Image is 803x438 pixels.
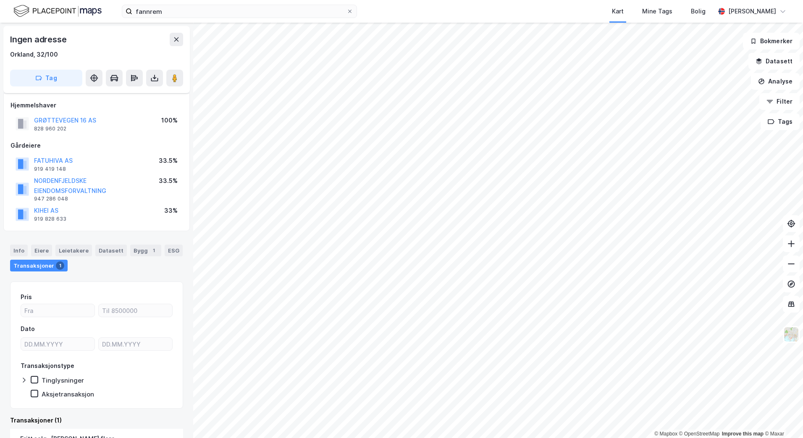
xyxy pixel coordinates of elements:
[159,156,178,166] div: 33.5%
[42,376,84,384] div: Tinglysninger
[13,4,102,18] img: logo.f888ab2527a4732fd821a326f86c7f29.svg
[55,245,92,256] div: Leietakere
[10,260,68,271] div: Transaksjoner
[95,245,127,256] div: Datasett
[164,206,178,216] div: 33%
[10,100,183,110] div: Hjemmelshaver
[161,115,178,125] div: 100%
[130,245,161,256] div: Bygg
[21,361,74,371] div: Transaksjonstype
[21,338,94,350] input: DD.MM.YYYY
[159,176,178,186] div: 33.5%
[783,326,799,342] img: Z
[722,431,764,437] a: Improve this map
[56,261,64,270] div: 1
[99,304,172,317] input: Til 8500000
[10,50,58,60] div: Orkland, 32/100
[10,415,183,425] div: Transaksjoner (1)
[150,246,158,255] div: 1
[612,6,624,16] div: Kart
[10,33,68,46] div: Ingen adresse
[748,53,800,70] button: Datasett
[691,6,706,16] div: Bolig
[34,125,66,132] div: 828 960 202
[761,398,803,438] iframe: Chat Widget
[165,245,183,256] div: ESG
[761,113,800,130] button: Tags
[34,216,66,222] div: 919 828 633
[42,390,94,398] div: Aksjetransaksjon
[642,6,672,16] div: Mine Tags
[10,141,183,151] div: Gårdeiere
[679,431,720,437] a: OpenStreetMap
[34,196,68,202] div: 947 286 048
[10,245,28,256] div: Info
[654,431,677,437] a: Mapbox
[761,398,803,438] div: Kontrollprogram for chat
[743,33,800,50] button: Bokmerker
[34,166,66,172] div: 919 419 148
[751,73,800,90] button: Analyse
[21,304,94,317] input: Fra
[21,292,32,302] div: Pris
[31,245,52,256] div: Eiere
[10,70,82,86] button: Tag
[99,338,172,350] input: DD.MM.YYYY
[21,324,35,334] div: Dato
[728,6,776,16] div: [PERSON_NAME]
[132,5,346,18] input: Søk på adresse, matrikkel, gårdeiere, leietakere eller personer
[759,93,800,110] button: Filter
